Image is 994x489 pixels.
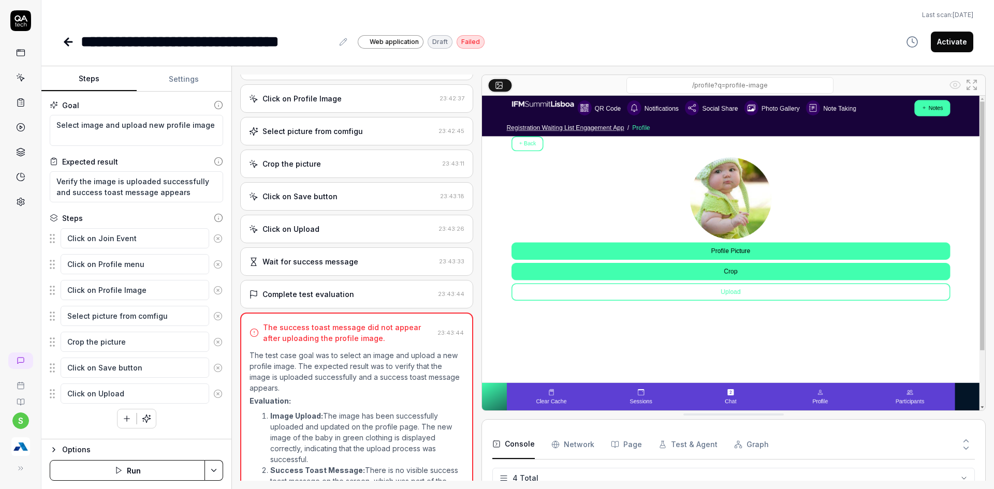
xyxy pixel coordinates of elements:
[482,96,985,410] img: Screenshot
[263,322,433,344] div: The success toast message did not appear after uploading the profile image.
[262,191,338,202] div: Click on Save button
[270,466,365,475] strong: Success Toast Message:
[922,10,973,20] button: Last scan:[DATE]
[62,443,223,456] div: Options
[50,279,223,301] div: Suggestions
[62,156,118,167] div: Expected result
[250,396,291,405] strong: Evaluation:
[209,306,227,327] button: Remove step
[438,127,464,135] time: 23:42:45
[250,350,464,393] p: The test case goal was to select an image and upload a new profile image. The expected result was...
[953,11,973,19] time: [DATE]
[931,32,973,52] button: Activate
[440,192,464,200] time: 23:43:18
[442,160,464,167] time: 23:43:11
[438,290,464,298] time: 23:43:44
[734,430,769,459] button: Graph
[4,373,37,390] a: Book a call with us
[209,358,227,378] button: Remove step
[209,280,227,301] button: Remove step
[50,331,223,353] div: Suggestions
[551,430,594,459] button: Network
[50,443,223,456] button: Options
[50,305,223,327] div: Suggestions
[4,390,37,406] a: Documentation
[439,258,464,265] time: 23:43:33
[437,329,464,336] time: 23:43:44
[457,35,485,49] div: Failed
[262,93,342,104] div: Click on Profile Image
[492,430,535,459] button: Console
[659,430,718,459] button: Test & Agent
[262,224,319,234] div: Click on Upload
[947,77,963,93] button: Show all interative elements
[262,126,363,137] div: Select picture from comfigu
[963,77,980,93] button: Open in full screen
[922,10,973,20] span: Last scan:
[358,35,423,49] a: Web application
[11,437,30,456] img: Azavista Logo
[209,254,227,275] button: Remove step
[262,158,321,169] div: Crop the picture
[41,67,137,92] button: Steps
[262,289,354,300] div: Complete test evaluation
[137,67,232,92] button: Settings
[209,228,227,249] button: Remove step
[440,95,464,102] time: 23:42:37
[270,410,464,465] li: The image has been successfully uploaded and updated on the profile page. The new image of the ba...
[209,332,227,352] button: Remove step
[262,256,358,267] div: Wait for success message
[8,352,33,369] a: New conversation
[4,429,37,458] button: Azavista Logo
[50,228,223,249] div: Suggestions
[50,383,223,405] div: Suggestions
[50,357,223,379] div: Suggestions
[50,254,223,275] div: Suggestions
[270,411,323,420] strong: Image Upload:
[50,460,205,481] button: Run
[62,213,83,224] div: Steps
[428,35,452,49] div: Draft
[12,412,29,429] button: s
[611,430,642,459] button: Page
[209,383,227,404] button: Remove step
[438,225,464,232] time: 23:43:26
[370,37,419,47] span: Web application
[900,32,925,52] button: View version history
[62,100,79,111] div: Goal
